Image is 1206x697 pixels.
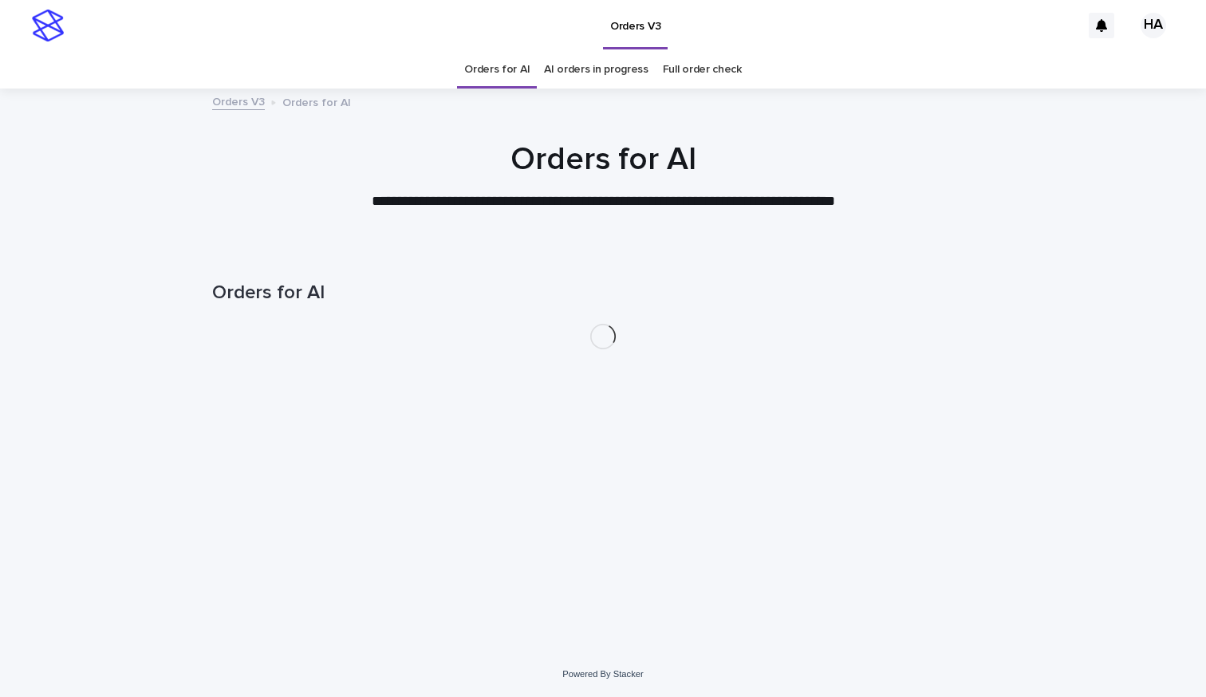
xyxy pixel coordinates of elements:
div: HA [1141,13,1166,38]
a: Powered By Stacker [562,669,643,679]
p: Orders for AI [282,93,351,110]
h1: Orders for AI [212,282,994,305]
a: Orders V3 [212,92,265,110]
a: Orders for AI [464,51,530,89]
a: AI orders in progress [544,51,648,89]
img: stacker-logo-s-only.png [32,10,64,41]
h1: Orders for AI [212,140,994,179]
a: Full order check [663,51,742,89]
